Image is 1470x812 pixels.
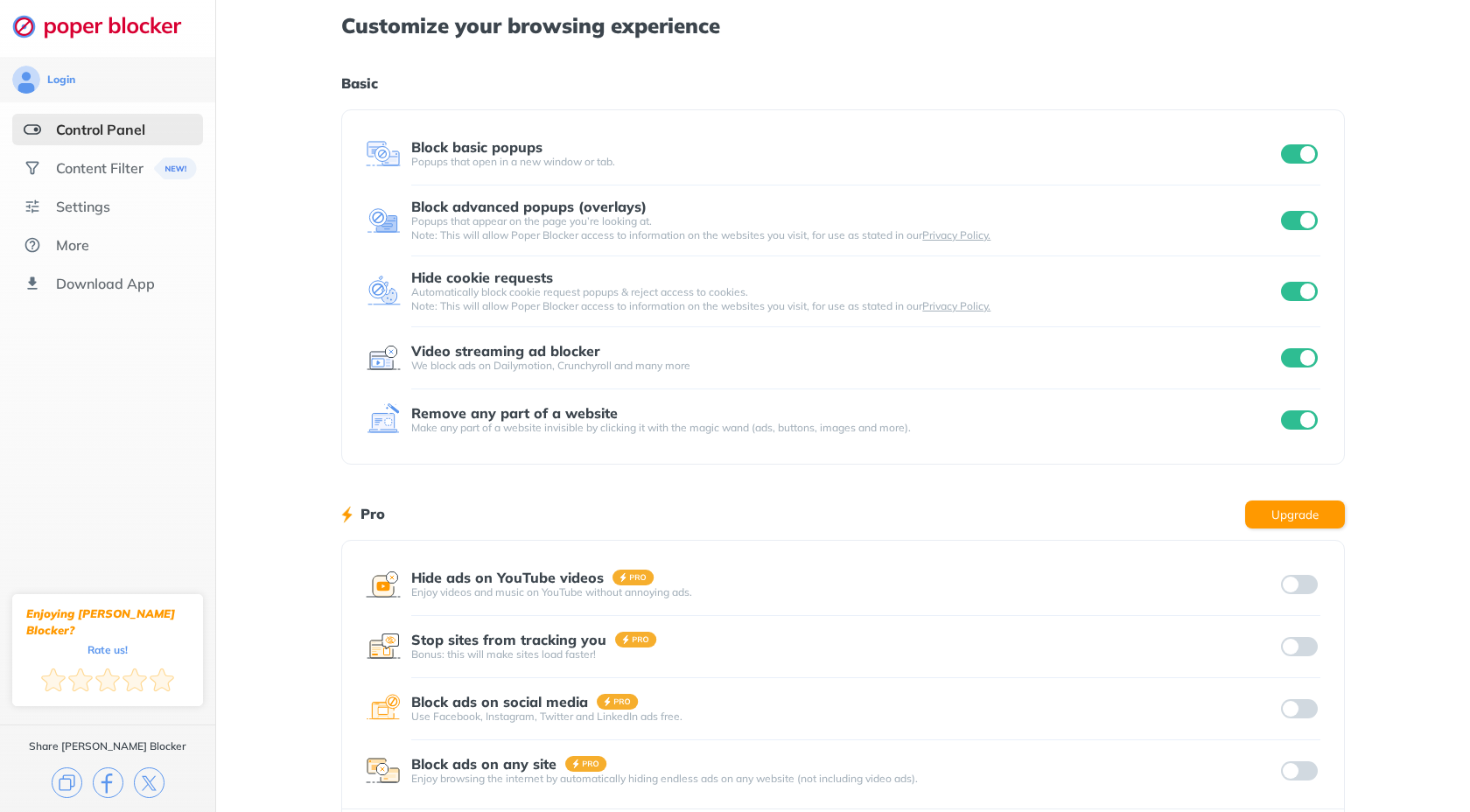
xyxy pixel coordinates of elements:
[411,343,600,359] div: Video streaming ad blocker
[56,159,143,177] div: Content Filter
[360,502,385,525] h1: Pro
[411,359,1277,373] div: We block ads on Dailymotion, Crunchyroll and many more
[922,299,990,312] a: Privacy Policy.
[52,767,82,798] img: copy.svg
[366,629,401,664] img: feature icon
[922,228,990,241] a: Privacy Policy.
[341,504,353,525] img: lighting bolt
[29,739,186,753] div: Share [PERSON_NAME] Blocker
[26,605,189,639] div: Enjoying [PERSON_NAME] Blocker?
[56,236,89,254] div: More
[366,753,401,788] img: feature icon
[411,269,553,285] div: Hide cookie requests
[56,121,145,138] div: Control Panel
[411,632,606,647] div: Stop sites from tracking you
[47,73,75,87] div: Login
[366,691,401,726] img: feature icon
[411,647,1277,661] div: Bonus: this will make sites load faster!
[366,567,401,602] img: feature icon
[341,14,1344,37] h1: Customize your browsing experience
[411,585,1277,599] div: Enjoy videos and music on YouTube without annoying ads.
[12,66,40,94] img: avatar.svg
[134,767,164,798] img: x.svg
[366,274,401,309] img: feature icon
[411,405,618,421] div: Remove any part of a website
[411,710,1277,724] div: Use Facebook, Instagram, Twitter and LinkedIn ads free.
[93,767,123,798] img: facebook.svg
[366,340,401,375] img: feature icon
[411,694,588,710] div: Block ads on social media
[87,646,128,654] div: Rate us!
[24,275,41,292] img: download-app.svg
[56,275,155,292] div: Download App
[411,285,1277,313] div: Automatically block cookie request popups & reject access to cookies. Note: This will allow Poper...
[366,402,401,437] img: feature icon
[411,199,647,214] div: Block advanced popups (overlays)
[366,203,401,238] img: feature icon
[366,136,401,171] img: feature icon
[411,570,604,585] div: Hide ads on YouTube videos
[24,159,41,177] img: social.svg
[152,157,195,179] img: menuBanner.svg
[411,421,1277,435] div: Make any part of a website invisible by clicking it with the magic wand (ads, buttons, images and...
[1245,500,1345,528] button: Upgrade
[24,198,41,215] img: settings.svg
[56,198,110,215] div: Settings
[24,236,41,254] img: about.svg
[12,14,200,38] img: logo-webpage.svg
[615,632,657,647] img: pro-badge.svg
[612,570,654,585] img: pro-badge.svg
[411,139,542,155] div: Block basic popups
[24,121,41,138] img: features-selected.svg
[565,756,607,772] img: pro-badge.svg
[597,694,639,710] img: pro-badge.svg
[411,772,1277,786] div: Enjoy browsing the internet by automatically hiding endless ads on any website (not including vid...
[341,72,1344,94] h1: Basic
[411,155,1277,169] div: Popups that open in a new window or tab.
[411,214,1277,242] div: Popups that appear on the page you’re looking at. Note: This will allow Poper Blocker access to i...
[411,756,556,772] div: Block ads on any site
